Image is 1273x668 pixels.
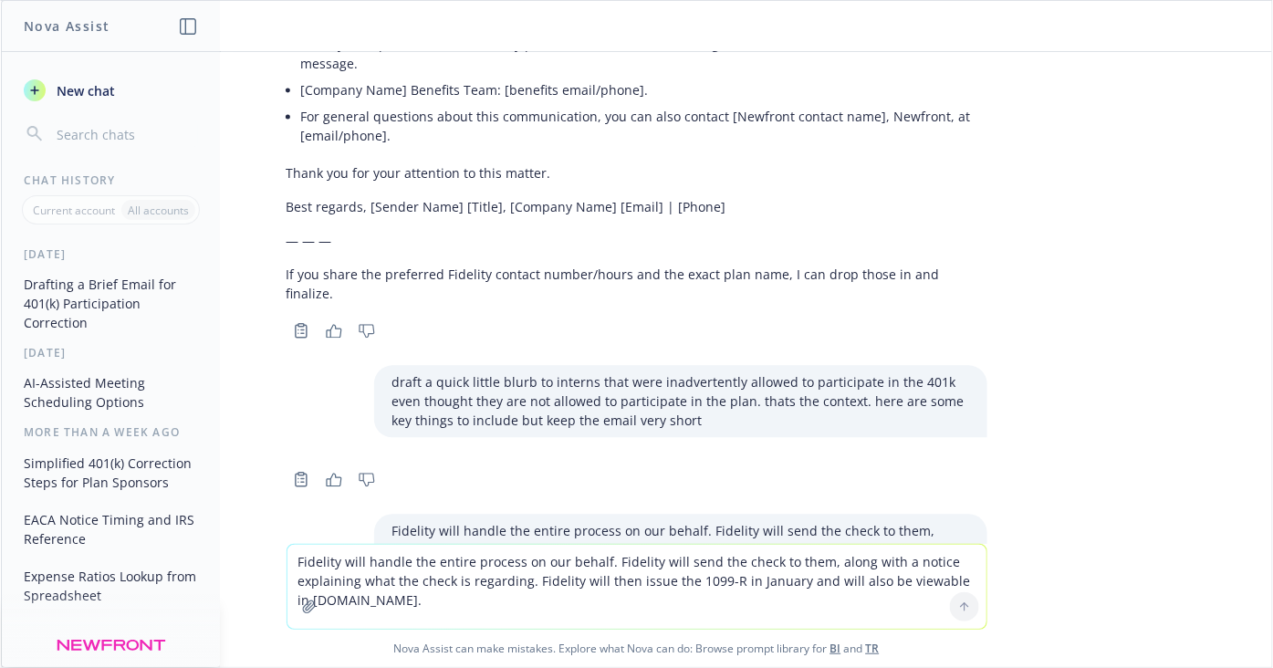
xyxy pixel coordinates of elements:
[2,246,220,262] div: [DATE]
[16,505,205,554] button: EACA Notice Timing and IRS Reference
[287,266,987,304] p: If you share the preferred Fidelity contact number/hours and the exact plan name, I can drop thos...
[293,472,309,488] svg: Copy to clipboard
[128,203,189,218] p: All accounts
[2,172,220,188] div: Chat History
[16,74,205,107] button: New chat
[33,203,115,218] p: Current account
[16,368,205,417] button: AI-Assisted Meeting Scheduling Options
[287,232,987,251] p: — — —
[301,78,987,104] li: [Company Name] Benefits Team: [benefits email/phone].
[24,16,110,36] h1: Nova Assist
[866,641,880,656] a: TR
[16,448,205,497] button: Simplified 401(k) Correction Steps for Plan Sponsors
[352,318,381,344] button: Thumbs down
[392,522,969,579] p: Fidelity will handle the entire process on our behalf. Fidelity will send the check to them, alon...
[287,164,987,183] p: Thank you for your attention to this matter.
[287,198,987,217] p: Best regards, [Sender Name] [Title], [Company Name] [Email] | [Phone]
[830,641,841,656] a: BI
[293,323,309,339] svg: Copy to clipboard
[8,630,1265,667] span: Nova Assist can make mistakes. Explore what Nova can do: Browse prompt library for and
[301,32,987,78] li: Fidelity Workplace Services: [Fidelity phone] (Mon–Fri, [hours]) or log in at NetBenefits to send...
[16,561,205,611] button: Expense Ratios Lookup from Spreadsheet
[392,373,969,431] p: draft a quick little blurb to interns that were inadvertently allowed to participate in the 401k ...
[16,269,205,338] button: Drafting a Brief Email for 401(k) Participation Correction
[2,345,220,360] div: [DATE]
[301,104,987,150] li: For general questions about this communication, you can also contact [Newfront contact name], New...
[53,81,115,100] span: New chat
[2,424,220,440] div: More than a week ago
[53,121,198,147] input: Search chats
[352,467,381,493] button: Thumbs down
